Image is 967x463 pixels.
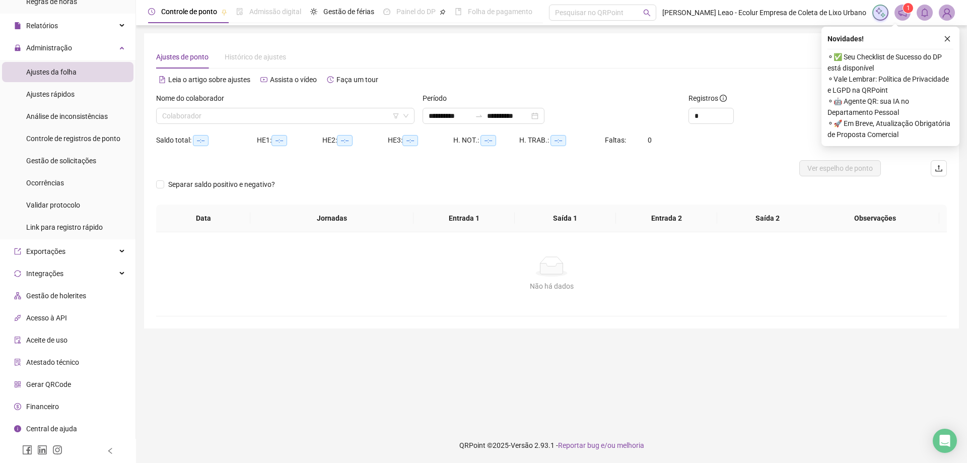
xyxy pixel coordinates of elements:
span: notification [898,8,907,17]
span: export [14,248,21,255]
span: apartment [14,292,21,299]
span: pushpin [221,9,227,15]
span: [PERSON_NAME] Leao - Ecolur Empresa de Coleta de Lixo Urbano [662,7,866,18]
span: history [327,76,334,83]
span: sync [14,270,21,277]
span: Gestão de férias [323,8,374,16]
th: Entrada 1 [413,205,515,232]
span: Controle de ponto [161,8,217,16]
th: Data [156,205,250,232]
span: Central de ajuda [26,425,77,433]
span: info-circle [720,95,727,102]
div: H. TRAB.: [519,135,605,146]
span: file-text [159,76,166,83]
span: pushpin [440,9,446,15]
span: Relatórios [26,22,58,30]
span: --:-- [337,135,353,146]
button: Ver espelho de ponto [799,160,881,176]
footer: QRPoint © 2025 - 2.93.1 - [136,428,967,463]
span: Administração [26,44,72,52]
img: sparkle-icon.fc2bf0ac1784a2077858766a79e2daf3.svg [875,7,886,18]
span: Observações [819,213,931,224]
span: book [455,8,462,15]
span: Gerar QRCode [26,380,71,388]
div: HE 3: [388,135,453,146]
span: --:-- [193,135,209,146]
span: Leia o artigo sobre ajustes [168,76,250,84]
span: Financeiro [26,403,59,411]
span: left [107,447,114,454]
span: swap-right [475,112,483,120]
span: Análise de inconsistências [26,112,108,120]
label: Período [423,93,453,104]
span: Versão [511,441,533,449]
span: Novidades ! [827,33,864,44]
span: linkedin [37,445,47,455]
div: Saldo total: [156,135,257,146]
span: info-circle [14,425,21,432]
span: upload [935,164,943,172]
span: --:-- [402,135,418,146]
span: Painel do DP [396,8,436,16]
span: --:-- [550,135,566,146]
span: Ajustes da folha [26,68,77,76]
span: --:-- [271,135,287,146]
div: H. NOT.: [453,135,519,146]
span: Ajustes rápidos [26,90,75,98]
span: youtube [260,76,267,83]
th: Observações [811,205,939,232]
span: Exportações [26,247,65,255]
span: 0 [648,136,652,144]
span: Atestado técnico [26,358,79,366]
span: ⚬ ✅ Seu Checklist de Sucesso do DP está disponível [827,51,953,74]
div: HE 2: [322,135,388,146]
span: Gestão de solicitações [26,157,96,165]
span: Separar saldo positivo e negativo? [164,179,279,190]
span: search [643,9,651,17]
sup: 1 [903,3,913,13]
span: Gestão de holerites [26,292,86,300]
span: Acesso à API [26,314,67,322]
span: Histórico de ajustes [225,53,286,61]
div: HE 1: [257,135,322,146]
span: Folha de pagamento [468,8,532,16]
th: Jornadas [250,205,413,232]
span: Ajustes de ponto [156,53,209,61]
span: solution [14,359,21,366]
th: Entrada 2 [616,205,717,232]
span: ⚬ 🤖 Agente QR: sua IA no Departamento Pessoal [827,96,953,118]
span: Link para registro rápido [26,223,103,231]
span: 1 [907,5,910,12]
span: Admissão digital [249,8,301,16]
span: down [403,113,409,119]
span: dollar [14,403,21,410]
span: ⚬ Vale Lembrar: Política de Privacidade e LGPD na QRPoint [827,74,953,96]
div: Não há dados [168,281,935,292]
span: facebook [22,445,32,455]
span: close [944,35,951,42]
span: sun [310,8,317,15]
span: filter [393,113,399,119]
span: Faça um tour [336,76,378,84]
span: qrcode [14,381,21,388]
span: Faltas: [605,136,628,144]
span: file [14,22,21,29]
span: audit [14,337,21,344]
label: Nome do colaborador [156,93,231,104]
span: lock [14,44,21,51]
span: clock-circle [148,8,155,15]
span: Aceite de uso [26,336,67,344]
th: Saída 2 [717,205,818,232]
span: Validar protocolo [26,201,80,209]
span: instagram [52,445,62,455]
span: to [475,112,483,120]
img: 95166 [939,5,954,20]
span: file-done [236,8,243,15]
span: bell [920,8,929,17]
span: Integrações [26,270,63,278]
span: Reportar bug e/ou melhoria [558,441,644,449]
th: Saída 1 [515,205,616,232]
span: api [14,314,21,321]
span: ⚬ 🚀 Em Breve, Atualização Obrigatória de Proposta Comercial [827,118,953,140]
div: Open Intercom Messenger [933,429,957,453]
